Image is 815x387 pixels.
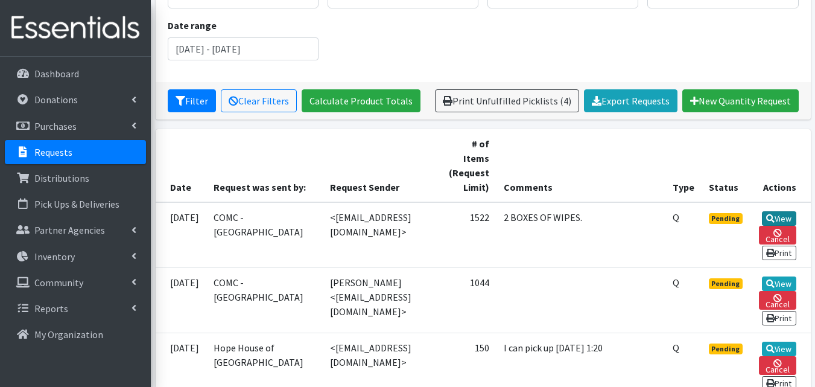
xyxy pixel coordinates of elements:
[435,89,579,112] a: Print Unfulfilled Picklists (4)
[323,267,438,333] td: [PERSON_NAME] <[EMAIL_ADDRESS][DOMAIN_NAME]>
[438,202,496,268] td: 1522
[702,129,752,202] th: Status
[206,267,323,333] td: COMC - [GEOGRAPHIC_DATA]
[762,342,796,356] a: View
[496,202,665,268] td: 2 BOXES OF WIPES.
[34,302,68,315] p: Reports
[206,129,323,202] th: Request was sent by:
[156,129,206,202] th: Date
[156,267,206,333] td: [DATE]
[5,140,146,164] a: Requests
[673,211,679,223] abbr: Quantity
[34,251,75,263] p: Inventory
[5,192,146,216] a: Pick Ups & Deliveries
[762,211,796,226] a: View
[584,89,677,112] a: Export Requests
[5,322,146,347] a: My Organization
[438,129,496,202] th: # of Items (Request Limit)
[323,202,438,268] td: <[EMAIL_ADDRESS][DOMAIN_NAME]>
[709,213,743,224] span: Pending
[5,8,146,48] img: HumanEssentials
[759,356,796,375] a: Cancel
[496,129,665,202] th: Comments
[5,88,146,112] a: Donations
[759,226,796,245] a: Cancel
[762,246,796,260] a: Print
[5,218,146,242] a: Partner Agencies
[5,270,146,295] a: Community
[323,129,438,202] th: Request Sender
[673,277,679,289] abbr: Quantity
[709,278,743,289] span: Pending
[673,342,679,354] abbr: Quantity
[34,198,119,210] p: Pick Ups & Deliveries
[168,89,216,112] button: Filter
[34,172,89,184] p: Distributions
[34,277,83,289] p: Community
[168,18,217,33] label: Date range
[34,120,77,132] p: Purchases
[5,114,146,138] a: Purchases
[302,89,420,112] a: Calculate Product Totals
[759,291,796,310] a: Cancel
[168,37,319,60] input: January 1, 2011 - December 31, 2011
[206,202,323,268] td: COMC - [GEOGRAPHIC_DATA]
[762,311,796,325] a: Print
[709,344,743,354] span: Pending
[156,202,206,268] td: [DATE]
[221,89,297,112] a: Clear Filters
[34,68,79,80] p: Dashboard
[5,62,146,86] a: Dashboard
[665,129,702,202] th: Type
[762,277,796,291] a: View
[5,166,146,190] a: Distributions
[682,89,799,112] a: New Quantity Request
[34,94,78,106] p: Donations
[34,328,103,341] p: My Organization
[34,146,72,158] p: Requests
[438,267,496,333] td: 1044
[752,129,810,202] th: Actions
[5,245,146,269] a: Inventory
[5,296,146,321] a: Reports
[34,224,105,236] p: Partner Agencies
